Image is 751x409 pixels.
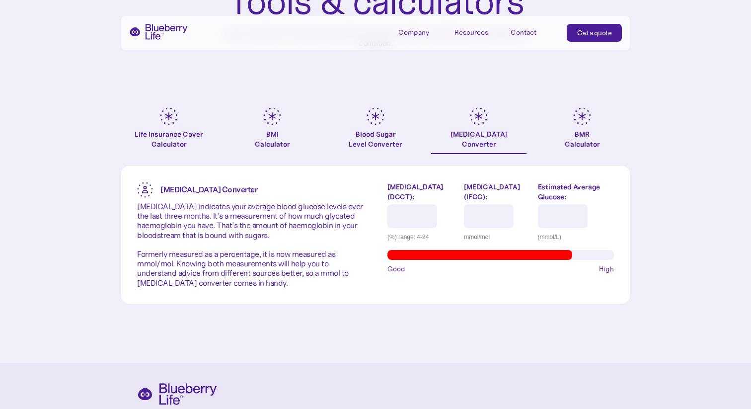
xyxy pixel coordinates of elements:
[599,264,614,274] span: High
[431,107,526,154] a: [MEDICAL_DATA]Converter
[511,28,536,37] div: Contact
[567,24,622,42] a: Get a quote
[534,107,630,154] a: BMRCalculator
[255,129,290,149] div: BMI Calculator
[454,24,499,40] div: Resources
[565,129,600,149] div: BMR Calculator
[121,107,217,154] a: Life Insurance Cover Calculator
[451,129,508,149] div: [MEDICAL_DATA] Converter
[121,129,217,149] div: Life Insurance Cover Calculator
[454,28,488,37] div: Resources
[387,264,405,274] span: Good
[464,182,530,202] label: [MEDICAL_DATA] (IFCC):
[398,24,443,40] div: Company
[387,182,456,202] label: [MEDICAL_DATA] (DCCT):
[464,232,530,242] div: mmol/mol
[387,232,456,242] div: (%) range: 4-24
[398,28,429,37] div: Company
[349,129,402,149] div: Blood Sugar Level Converter
[538,182,614,202] label: Estimated Average Glucose:
[577,28,612,38] div: Get a quote
[137,202,364,288] p: [MEDICAL_DATA] indicates your average blood glucose levels over the last three months. It’s a mea...
[129,24,188,40] a: home
[328,107,423,154] a: Blood SugarLevel Converter
[160,184,257,194] strong: [MEDICAL_DATA] Converter
[225,107,320,154] a: BMICalculator
[511,24,555,40] a: Contact
[538,232,614,242] div: (mmol/L)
